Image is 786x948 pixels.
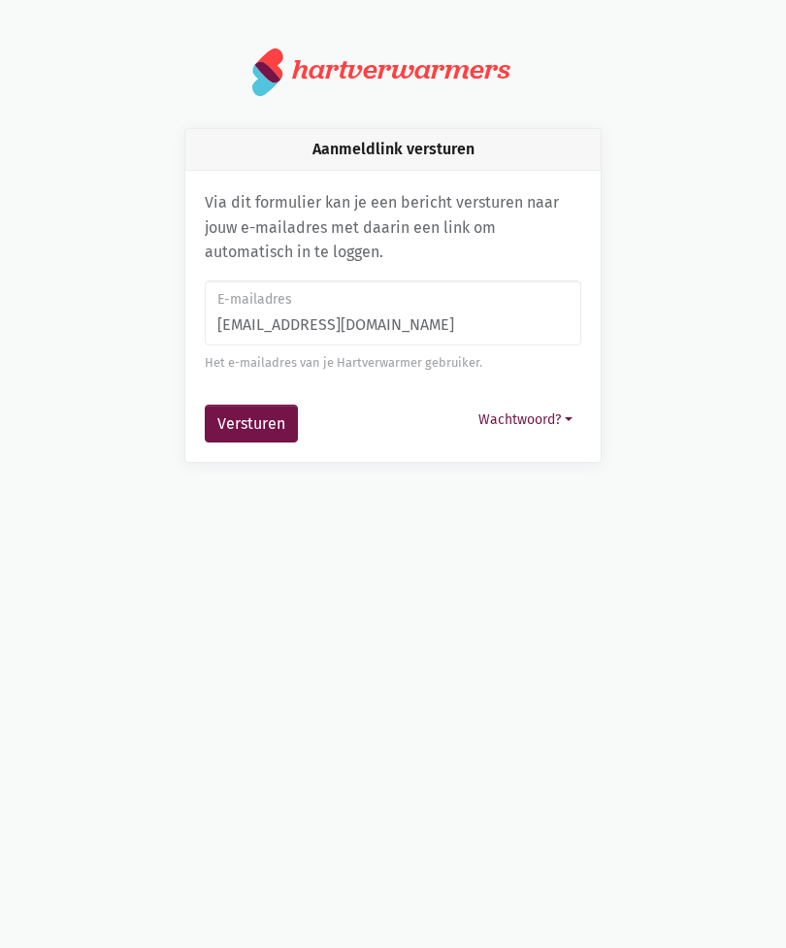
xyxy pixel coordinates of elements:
[205,280,581,443] form: Aanmeldlink versturen
[252,47,534,97] a: hartverwarmers
[205,405,298,443] button: Versturen
[470,405,581,435] button: Wachtwoord?
[252,47,284,97] img: logo.svg
[217,289,569,311] label: E-mailadres
[292,54,510,86] div: hartverwarmers
[205,190,581,265] p: Via dit formulier kan je een bericht versturen naar jouw e-mailadres met daarin een link om autom...
[185,129,601,171] div: Aanmeldlink versturen
[205,353,581,373] div: Het e-mailadres van je Hartverwarmer gebruiker.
